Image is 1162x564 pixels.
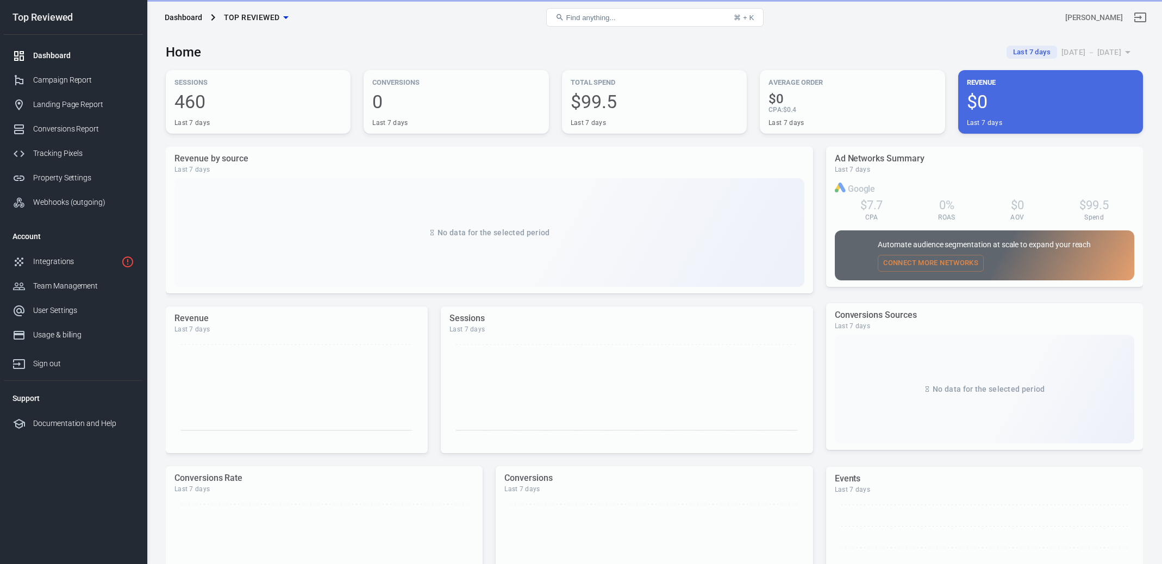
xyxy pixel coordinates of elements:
button: Top Reviewed [220,8,293,28]
div: Account id: vBYNLn0g [1065,12,1123,23]
div: Conversions Report [33,123,134,135]
div: ⌘ + K [734,14,754,22]
div: Property Settings [33,172,134,184]
a: Landing Page Report [4,92,143,117]
div: Documentation and Help [33,418,134,429]
a: Conversions Report [4,117,143,141]
a: Sign out [1127,4,1153,30]
svg: 1 networks not verified yet [121,255,134,268]
div: Landing Page Report [33,99,134,110]
span: Find anything... [566,14,616,22]
div: Dashboard [165,12,202,23]
div: User Settings [33,305,134,316]
a: Usage & billing [4,323,143,347]
a: User Settings [4,298,143,323]
span: Top Reviewed [224,11,280,24]
a: Campaign Report [4,68,143,92]
li: Account [4,223,143,249]
div: Usage & billing [33,329,134,341]
a: Team Management [4,274,143,298]
li: Support [4,385,143,411]
a: Property Settings [4,166,143,190]
button: Find anything...⌘ + K [546,8,764,27]
div: Dashboard [33,50,134,61]
div: Tracking Pixels [33,148,134,159]
a: Webhooks (outgoing) [4,190,143,215]
a: Dashboard [4,43,143,68]
a: Integrations [4,249,143,274]
div: Top Reviewed [4,12,143,22]
a: Tracking Pixels [4,141,143,166]
div: Campaign Report [33,74,134,86]
div: Team Management [33,280,134,292]
div: Webhooks (outgoing) [33,197,134,208]
a: Sign out [4,347,143,376]
div: Integrations [33,256,117,267]
h3: Home [166,45,201,60]
div: Sign out [33,358,134,369]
